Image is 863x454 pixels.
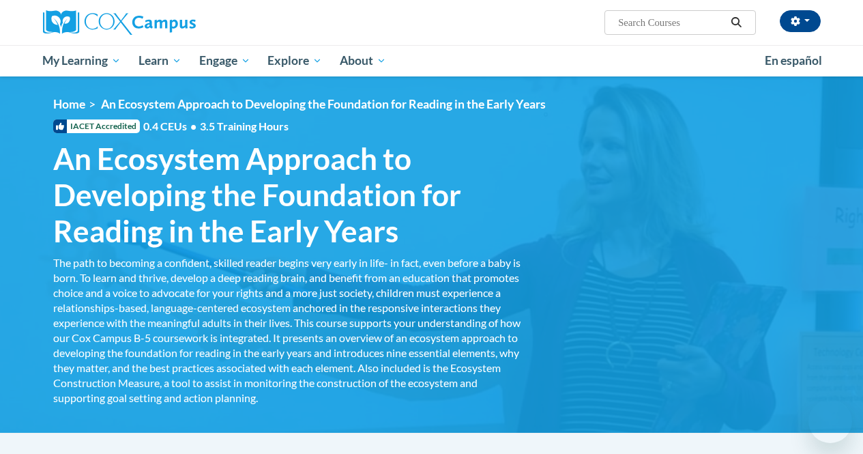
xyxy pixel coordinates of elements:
[267,53,322,69] span: Explore
[138,53,181,69] span: Learn
[808,399,852,443] iframe: Button to launch messaging window
[617,14,726,31] input: Search Courses
[780,10,821,32] button: Account Settings
[101,97,546,111] span: An Ecosystem Approach to Developing the Foundation for Reading in the Early Years
[190,119,196,132] span: •
[726,14,746,31] button: Search
[765,53,822,68] span: En español
[42,53,121,69] span: My Learning
[259,45,331,76] a: Explore
[43,10,196,35] img: Cox Campus
[143,119,289,134] span: 0.4 CEUs
[53,119,140,133] span: IACET Accredited
[199,53,250,69] span: Engage
[756,46,831,75] a: En español
[200,119,289,132] span: 3.5 Training Hours
[331,45,395,76] a: About
[43,10,289,35] a: Cox Campus
[34,45,130,76] a: My Learning
[190,45,259,76] a: Engage
[53,255,524,406] div: The path to becoming a confident, skilled reader begins very early in life- in fact, even before ...
[130,45,190,76] a: Learn
[53,97,85,111] a: Home
[53,141,524,249] span: An Ecosystem Approach to Developing the Foundation for Reading in the Early Years
[33,45,831,76] div: Main menu
[340,53,386,69] span: About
